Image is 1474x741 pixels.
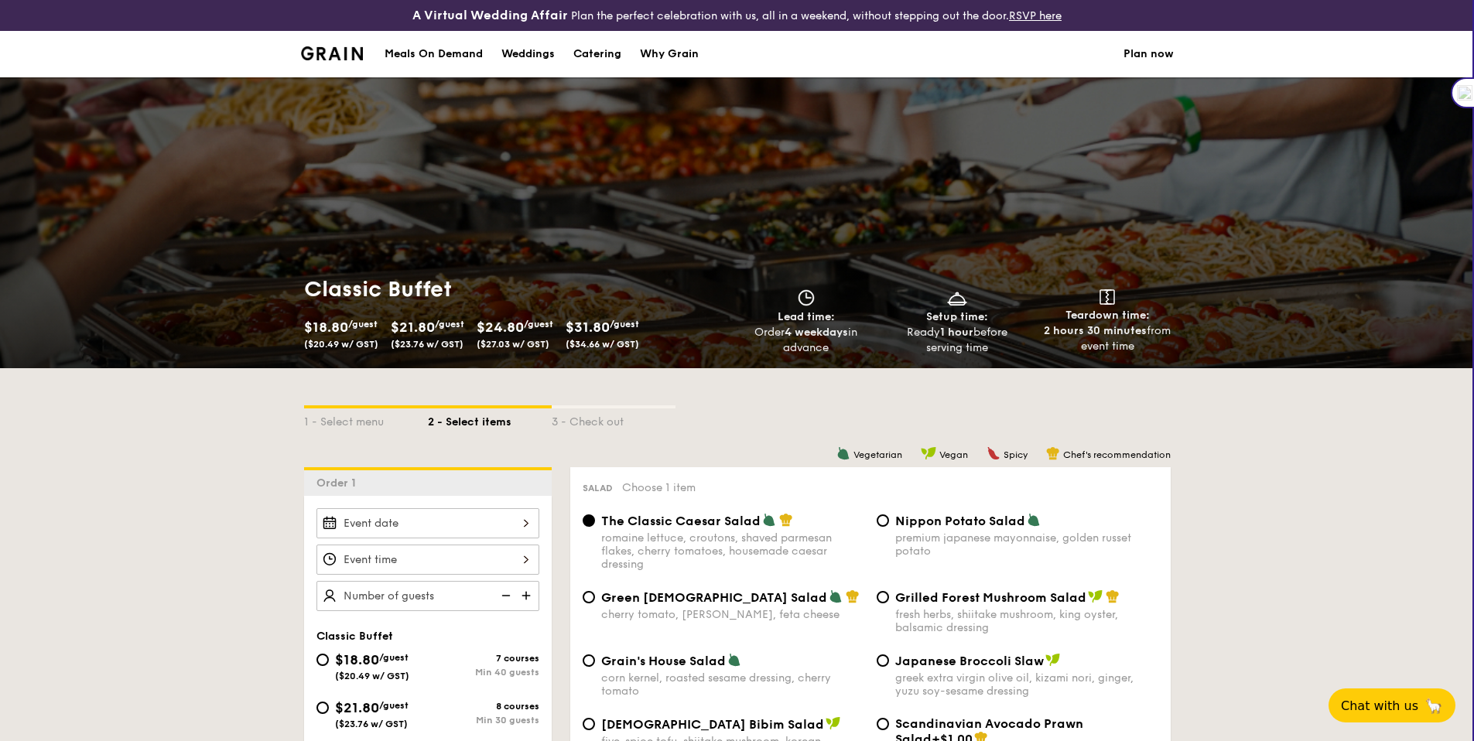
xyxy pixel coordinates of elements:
div: Min 40 guests [428,667,539,678]
a: Plan now [1123,31,1174,77]
input: The Classic Caesar Saladromaine lettuce, croutons, shaved parmesan flakes, cherry tomatoes, house... [583,514,595,527]
span: Vegan [939,449,968,460]
img: icon-teardown.65201eee.svg [1100,289,1115,305]
h4: A Virtual Wedding Affair [412,6,568,25]
a: Logotype [301,46,364,60]
span: /guest [435,319,464,330]
input: Green [DEMOGRAPHIC_DATA] Saladcherry tomato, [PERSON_NAME], feta cheese [583,591,595,603]
span: Order 1 [316,476,362,490]
img: icon-vegan.f8ff3823.svg [826,716,841,730]
span: $24.80 [477,319,524,336]
img: icon-reduce.1d2dbef1.svg [493,581,516,610]
span: Salad [583,483,613,493]
span: $18.80 [335,651,379,668]
div: 2 - Select items [428,408,552,430]
div: Meals On Demand [385,31,483,77]
a: RSVP here [1009,9,1062,22]
div: premium japanese mayonnaise, golden russet potato [895,531,1158,558]
h1: Classic Buffet [304,275,731,303]
div: cherry tomato, [PERSON_NAME], feta cheese [601,608,864,621]
strong: 1 hour [940,326,973,339]
img: Grain [301,46,364,60]
span: Classic Buffet [316,630,393,643]
img: icon-vegan.f8ff3823.svg [1045,653,1061,667]
span: Chat with us [1341,698,1418,713]
div: 7 courses [428,653,539,664]
span: /guest [610,319,639,330]
input: Grilled Forest Mushroom Saladfresh herbs, shiitake mushroom, king oyster, balsamic dressing [877,591,889,603]
input: [DEMOGRAPHIC_DATA] Bibim Saladfive-spice tofu, shiitake mushroom, korean beansprout, spinach [583,718,595,730]
img: icon-vegetarian.fe4039eb.svg [836,446,850,460]
div: Weddings [501,31,555,77]
span: Vegetarian [853,449,902,460]
img: icon-vegetarian.fe4039eb.svg [727,653,741,667]
span: /guest [348,319,378,330]
img: icon-chef-hat.a58ddaea.svg [779,513,793,527]
div: 1 - Select menu [304,408,428,430]
span: ($23.76 w/ GST) [335,719,408,729]
img: icon-vegetarian.fe4039eb.svg [762,513,776,527]
span: Lead time: [778,310,835,323]
span: Setup time: [926,310,988,323]
input: Nippon Potato Saladpremium japanese mayonnaise, golden russet potato [877,514,889,527]
input: Number of guests [316,581,539,611]
span: Nippon Potato Salad [895,514,1025,528]
span: Spicy [1004,449,1028,460]
span: /guest [524,319,553,330]
span: ($20.49 w/ GST) [304,339,378,350]
strong: 2 hours 30 minutes [1044,324,1147,337]
div: Catering [573,31,621,77]
button: Chat with us🦙 [1329,688,1455,722]
span: $21.80 [335,699,379,716]
div: fresh herbs, shiitake mushroom, king oyster, balsamic dressing [895,608,1158,634]
input: $18.80/guest($20.49 w/ GST)7 coursesMin 40 guests [316,654,329,666]
span: ($20.49 w/ GST) [335,671,409,681]
span: ($23.76 w/ GST) [391,339,463,350]
input: Grain's House Saladcorn kernel, roasted sesame dressing, cherry tomato [583,654,595,667]
span: 🦙 [1424,697,1443,715]
div: 8 courses [428,701,539,712]
span: Choose 1 item [622,481,696,494]
span: $21.80 [391,319,435,336]
div: romaine lettuce, croutons, shaved parmesan flakes, cherry tomatoes, housemade caesar dressing [601,531,864,571]
img: icon-add.58712e84.svg [516,581,539,610]
div: corn kernel, roasted sesame dressing, cherry tomato [601,671,864,698]
span: [DEMOGRAPHIC_DATA] Bibim Salad [601,717,824,732]
img: icon-clock.2db775ea.svg [795,289,818,306]
input: Japanese Broccoli Slawgreek extra virgin olive oil, kizami nori, ginger, yuzu soy-sesame dressing [877,654,889,667]
img: icon-chef-hat.a58ddaea.svg [1046,446,1060,460]
img: icon-spicy.37a8142b.svg [987,446,1000,460]
span: Grain's House Salad [601,654,726,668]
img: icon-vegetarian.fe4039eb.svg [1027,513,1041,527]
div: 3 - Check out [552,408,675,430]
strong: 4 weekdays [785,326,848,339]
img: icon-chef-hat.a58ddaea.svg [846,589,860,603]
span: Chef's recommendation [1063,449,1171,460]
a: Meals On Demand [375,31,492,77]
span: Grilled Forest Mushroom Salad [895,590,1086,605]
span: Japanese Broccoli Slaw [895,654,1044,668]
div: Order in advance [737,325,876,356]
input: Event time [316,545,539,575]
img: icon-dish.430c3a2e.svg [946,289,969,306]
input: Event date [316,508,539,538]
span: $31.80 [566,319,610,336]
a: Weddings [492,31,564,77]
img: icon-chef-hat.a58ddaea.svg [1106,589,1120,603]
span: $18.80 [304,319,348,336]
a: Why Grain [631,31,708,77]
img: icon-vegetarian.fe4039eb.svg [829,589,843,603]
img: icon-vegan.f8ff3823.svg [921,446,936,460]
a: Catering [564,31,631,77]
img: icon-vegan.f8ff3823.svg [1088,589,1103,603]
span: /guest [379,700,409,711]
span: The Classic Caesar Salad [601,514,761,528]
span: Teardown time: [1065,309,1150,322]
span: Green [DEMOGRAPHIC_DATA] Salad [601,590,827,605]
div: Min 30 guests [428,715,539,726]
span: ($34.66 w/ GST) [566,339,639,350]
div: Ready before serving time [887,325,1026,356]
div: Plan the perfect celebration with us, all in a weekend, without stepping out the door. [292,6,1183,25]
span: /guest [379,652,409,663]
input: $21.80/guest($23.76 w/ GST)8 coursesMin 30 guests [316,702,329,714]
